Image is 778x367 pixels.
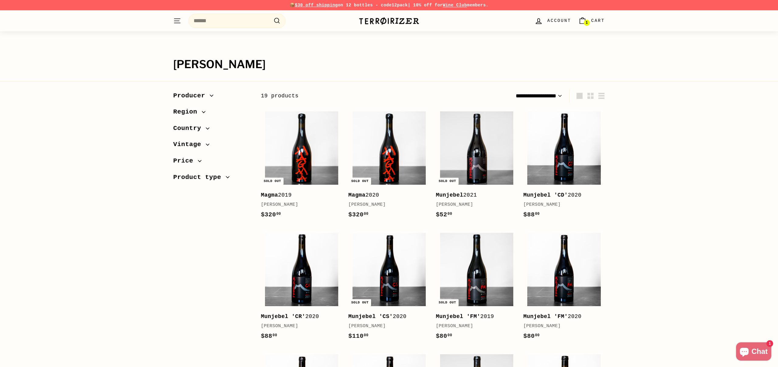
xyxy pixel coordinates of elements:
a: Munjebel 'FM'2020[PERSON_NAME] [523,229,605,347]
span: $320 [348,211,368,218]
div: [PERSON_NAME] [523,323,599,330]
div: 2019 [261,191,336,200]
span: 1 [586,21,588,25]
a: Cart [575,12,608,30]
b: Munjebel 'CR' [261,313,305,320]
div: [PERSON_NAME] [436,323,511,330]
span: Product type [173,172,226,183]
div: Sold out [436,299,459,306]
span: Vintage [173,139,206,150]
div: [PERSON_NAME] [261,201,336,208]
button: Region [173,105,251,122]
b: Munjebel [436,192,463,198]
span: $80 [436,333,452,340]
div: 2019 [436,312,511,321]
div: 2021 [436,191,511,200]
span: Account [547,17,571,24]
a: Sold out Munjebel 'CS'2020[PERSON_NAME] [348,229,430,347]
div: 2020 [261,312,336,321]
button: Producer [173,89,251,106]
sup: 00 [535,333,539,337]
button: Country [173,122,251,138]
span: $88 [523,211,540,218]
div: Sold out [349,178,371,185]
sup: 00 [535,212,539,216]
a: Sold out Magma2019[PERSON_NAME] [261,107,342,225]
b: Magma [261,192,278,198]
div: 19 products [261,92,433,100]
strong: 12pack [392,3,408,8]
div: Sold out [436,178,459,185]
a: Wine Club [443,3,467,8]
sup: 00 [364,212,368,216]
span: Producer [173,91,210,101]
div: [PERSON_NAME] [523,201,599,208]
sup: 00 [273,333,277,337]
div: [PERSON_NAME] [348,323,424,330]
button: Price [173,154,251,171]
b: Munjebel 'CD' [523,192,568,198]
div: 2020 [348,312,424,321]
span: $88 [261,333,277,340]
div: [PERSON_NAME] [261,323,336,330]
p: 📦 on 12 bottles - code | 10% off for members. [173,2,605,9]
div: Sold out [261,178,284,185]
a: Account [531,12,575,30]
sup: 00 [276,212,281,216]
button: Vintage [173,138,251,154]
sup: 00 [364,333,368,337]
span: $52 [436,211,452,218]
sup: 00 [448,333,452,337]
div: Sold out [349,299,371,306]
b: Munjebel 'FM' [523,313,568,320]
b: Munjebel 'FM' [436,313,480,320]
span: $110 [348,333,368,340]
h1: [PERSON_NAME] [173,58,605,71]
b: Munjebel 'CS' [348,313,393,320]
span: $320 [261,211,281,218]
a: Sold out Munjebel2021[PERSON_NAME] [436,107,517,225]
span: Price [173,156,198,166]
span: Country [173,123,206,134]
div: 2020 [348,191,424,200]
a: Munjebel 'CD'2020[PERSON_NAME] [523,107,605,225]
span: $30 off shipping [295,3,338,8]
span: Region [173,107,202,117]
span: Cart [591,17,605,24]
b: Magma [348,192,365,198]
div: [PERSON_NAME] [348,201,424,208]
span: $80 [523,333,540,340]
inbox-online-store-chat: Shopify online store chat [734,342,773,362]
a: Sold out Magma2020[PERSON_NAME] [348,107,430,225]
div: [PERSON_NAME] [436,201,511,208]
div: 2020 [523,312,599,321]
a: Sold out Munjebel 'FM'2019[PERSON_NAME] [436,229,517,347]
a: Munjebel 'CR'2020[PERSON_NAME] [261,229,342,347]
div: 2020 [523,191,599,200]
sup: 00 [448,212,452,216]
button: Product type [173,171,251,187]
